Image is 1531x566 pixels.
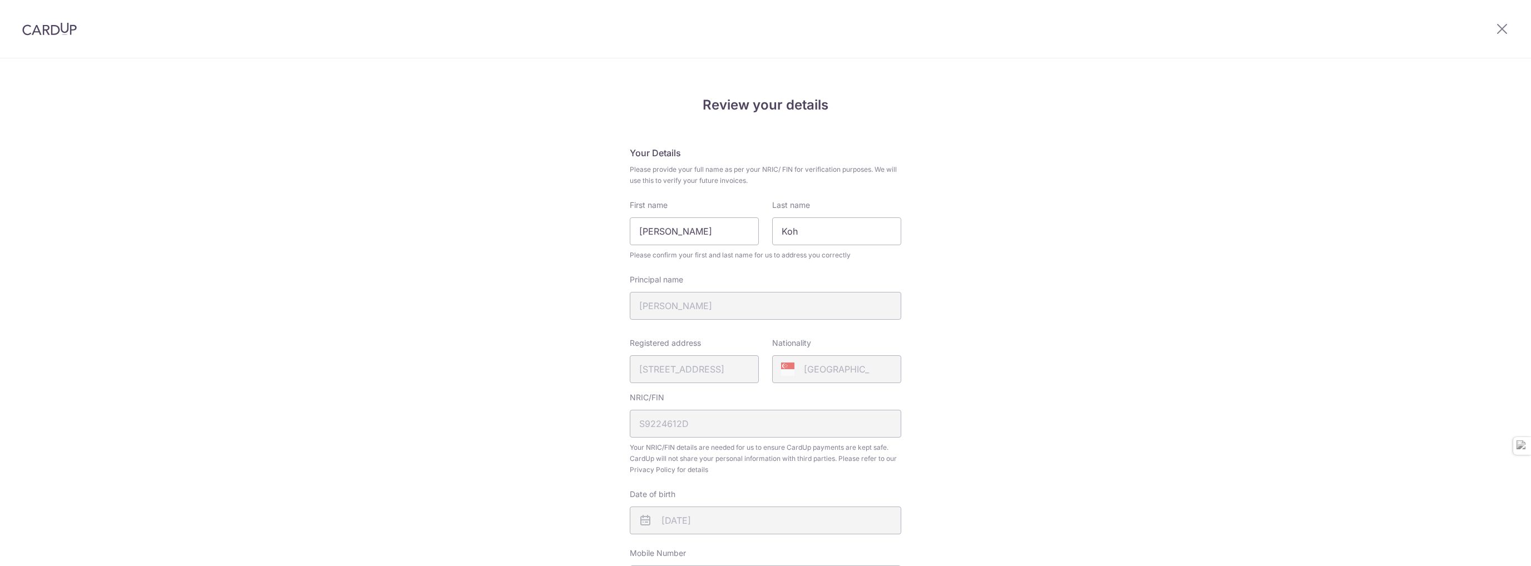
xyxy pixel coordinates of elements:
[22,22,77,36] img: CardUp
[630,489,675,500] label: Date of birth
[630,548,686,559] label: Mobile Number
[630,217,759,245] input: First Name
[630,392,664,403] label: NRIC/FIN
[630,442,901,475] span: Your NRIC/FIN details are needed for us to ensure CardUp payments are kept safe. CardUp will not ...
[772,217,901,245] input: Last name
[630,337,701,349] label: Registered address
[630,200,668,211] label: First name
[772,337,811,349] label: Nationality
[630,250,901,261] span: Please confirm your first and last name for us to address you correctly
[630,274,683,285] label: Principal name
[630,146,901,160] h5: Your Details
[630,164,901,186] span: Please provide your full name as per your NRIC/ FIN for verification purposes. We will use this t...
[772,200,810,211] label: Last name
[630,95,901,115] h4: Review your details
